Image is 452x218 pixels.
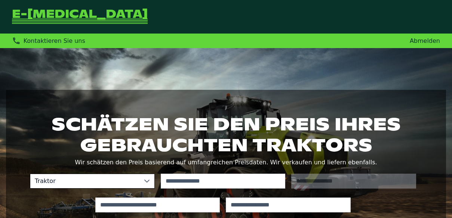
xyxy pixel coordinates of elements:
p: Wir schätzen den Preis basierend auf umfangreichen Preisdaten. Wir verkaufen und liefern ebenfalls. [30,157,422,168]
a: Zurück zur Startseite [12,9,148,25]
a: Abmelden [410,37,440,44]
h1: Schätzen Sie den Preis Ihres gebrauchten Traktors [30,114,422,155]
span: Traktor [30,174,139,188]
div: Kontaktieren Sie uns [12,37,85,45]
span: Kontaktieren Sie uns [24,37,85,44]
